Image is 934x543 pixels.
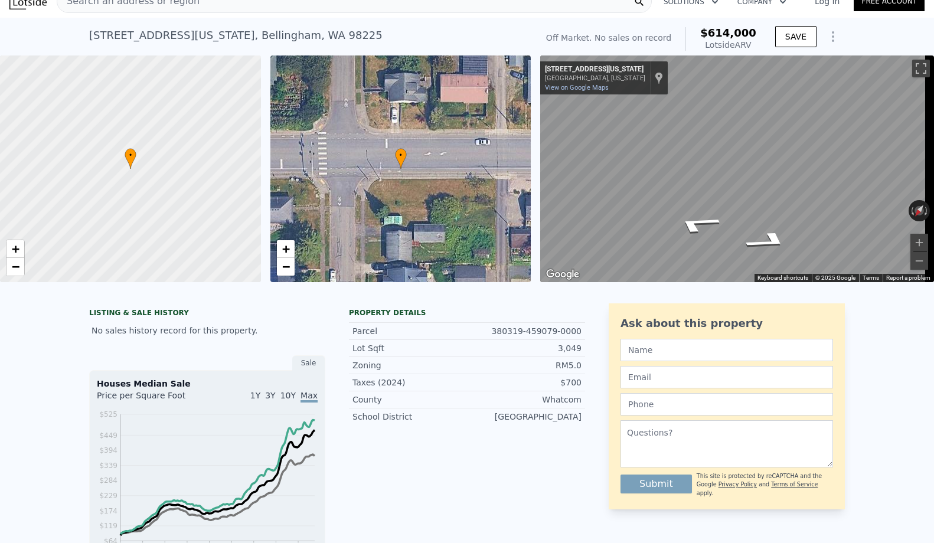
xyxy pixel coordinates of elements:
button: Reset the view [909,199,929,222]
img: Google [543,267,582,282]
a: Terms (opens in new tab) [863,274,879,281]
input: Email [621,366,833,388]
span: − [12,259,19,274]
button: Submit [621,475,692,493]
span: • [125,150,136,161]
button: Rotate clockwise [924,200,930,221]
a: Zoom in [6,240,24,258]
div: $700 [467,377,582,388]
a: Zoom out [277,258,295,276]
div: This site is protected by reCAPTCHA and the Google and apply. [697,472,833,498]
span: + [282,241,289,256]
span: − [282,259,289,274]
a: View on Google Maps [545,84,609,91]
div: School District [352,411,467,423]
div: LISTING & SALE HISTORY [89,308,325,320]
span: Max [301,391,318,403]
div: • [125,148,136,169]
div: Zoning [352,359,467,371]
path: Go East, Alabama St [655,210,740,238]
input: Name [621,339,833,361]
button: Zoom in [910,234,928,251]
div: County [352,394,467,405]
tspan: $229 [99,492,117,500]
tspan: $525 [99,410,117,418]
path: Go West, Alabama St [726,227,811,255]
div: [GEOGRAPHIC_DATA], [US_STATE] [545,74,645,82]
a: Privacy Policy [719,481,757,488]
div: Price per Square Foot [97,390,207,408]
div: • [395,148,407,169]
div: [STREET_ADDRESS][US_STATE] [545,65,645,74]
a: Open this area in Google Maps (opens a new window) [543,267,582,282]
div: Taxes (2024) [352,377,467,388]
span: • [395,150,407,161]
div: 380319-459079-0000 [467,325,582,337]
span: 1Y [250,391,260,400]
div: Lotside ARV [700,39,756,51]
tspan: $449 [99,431,117,440]
div: Sale [292,355,325,371]
input: Phone [621,393,833,416]
div: Parcel [352,325,467,337]
div: Property details [349,308,585,318]
tspan: $394 [99,446,117,454]
span: 3Y [265,391,275,400]
a: Terms of Service [771,481,818,488]
div: Ask about this property [621,315,833,332]
span: © 2025 Google [815,274,855,281]
button: SAVE [775,26,817,47]
div: 3,049 [467,342,582,354]
tspan: $174 [99,507,117,515]
div: Lot Sqft [352,342,467,354]
div: Street View [540,55,934,282]
span: $614,000 [700,27,756,39]
a: Zoom out [6,258,24,276]
div: Off Market. No sales on record [546,32,671,44]
a: Zoom in [277,240,295,258]
div: No sales history record for this property. [89,320,325,341]
div: Map [540,55,934,282]
div: Whatcom [467,394,582,405]
span: + [12,241,19,256]
span: 10Y [280,391,296,400]
tspan: $119 [99,522,117,530]
div: [GEOGRAPHIC_DATA] [467,411,582,423]
button: Rotate counterclockwise [909,200,915,221]
button: Toggle fullscreen view [912,60,930,77]
button: Zoom out [910,252,928,270]
button: Keyboard shortcuts [757,274,808,282]
tspan: $339 [99,462,117,470]
button: Show Options [821,25,845,48]
div: [STREET_ADDRESS][US_STATE] , Bellingham , WA 98225 [89,27,383,44]
div: RM5.0 [467,359,582,371]
div: Houses Median Sale [97,378,318,390]
tspan: $284 [99,476,117,485]
a: Report a problem [886,274,930,281]
a: Show location on map [655,71,663,84]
